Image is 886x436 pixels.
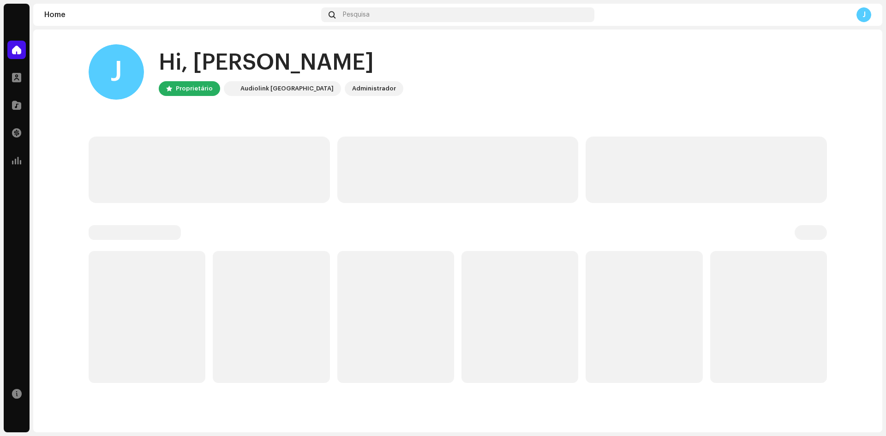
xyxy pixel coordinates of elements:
[44,11,317,18] div: Home
[240,83,334,94] div: Audiolink [GEOGRAPHIC_DATA]
[159,48,403,78] div: Hi, [PERSON_NAME]
[343,11,370,18] span: Pesquisa
[89,44,144,100] div: J
[856,7,871,22] div: J
[176,83,213,94] div: Proprietário
[352,83,396,94] div: Administrador
[226,83,237,94] img: 730b9dfe-18b5-4111-b483-f30b0c182d82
